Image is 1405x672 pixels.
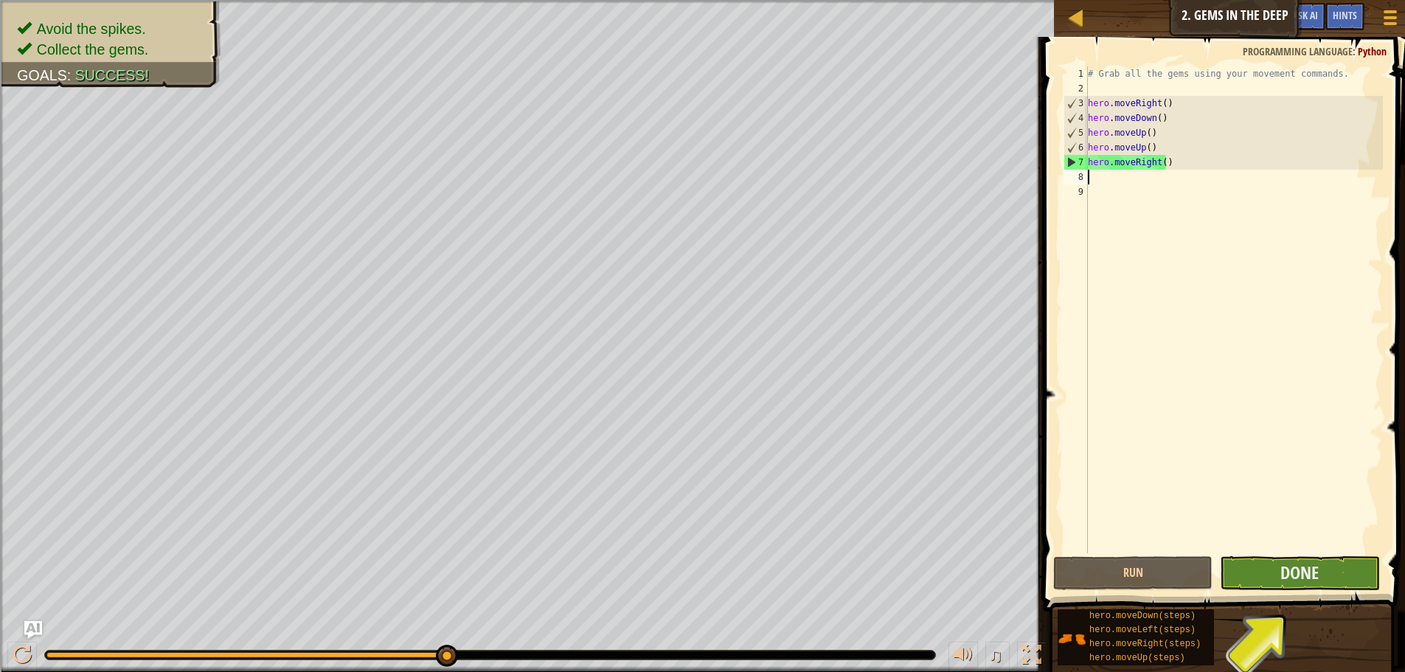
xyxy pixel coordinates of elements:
button: Ask AI [24,621,42,639]
div: Options [6,59,1399,72]
div: 5 [1064,125,1088,140]
div: Sort New > Old [6,19,1399,32]
button: ♫ [985,642,1010,672]
span: hero.moveLeft(steps) [1089,625,1196,635]
div: 1 [1064,66,1088,81]
button: Ask AI [1286,3,1325,30]
button: Run [1053,556,1213,590]
div: Move To ... [6,32,1399,46]
span: ♫ [988,644,1003,666]
div: 2 [1064,81,1088,96]
div: Move To ... [6,99,1399,112]
button: Toggle fullscreen [1017,642,1047,672]
img: portrait.png [1058,625,1086,653]
div: 4 [1064,111,1088,125]
span: : [1353,44,1358,58]
button: Ctrl + P: Play [7,642,37,672]
span: Ask AI [1293,8,1318,22]
span: Programming language [1243,44,1353,58]
div: Sort A > Z [6,6,1399,19]
div: Delete [6,46,1399,59]
div: 8 [1064,170,1088,184]
button: Adjust volume [948,642,978,672]
span: hero.moveRight(steps) [1089,639,1201,649]
div: Sign out [6,72,1399,86]
span: Python [1358,44,1387,58]
div: 3 [1064,96,1088,111]
span: hero.moveUp(steps) [1089,653,1185,663]
span: Done [1280,561,1319,584]
div: 6 [1064,140,1088,155]
div: 7 [1064,155,1088,170]
span: hero.moveDown(steps) [1089,611,1196,621]
span: Hints [1333,8,1357,22]
button: Done [1220,556,1379,590]
div: Rename [6,86,1399,99]
div: 9 [1064,184,1088,199]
